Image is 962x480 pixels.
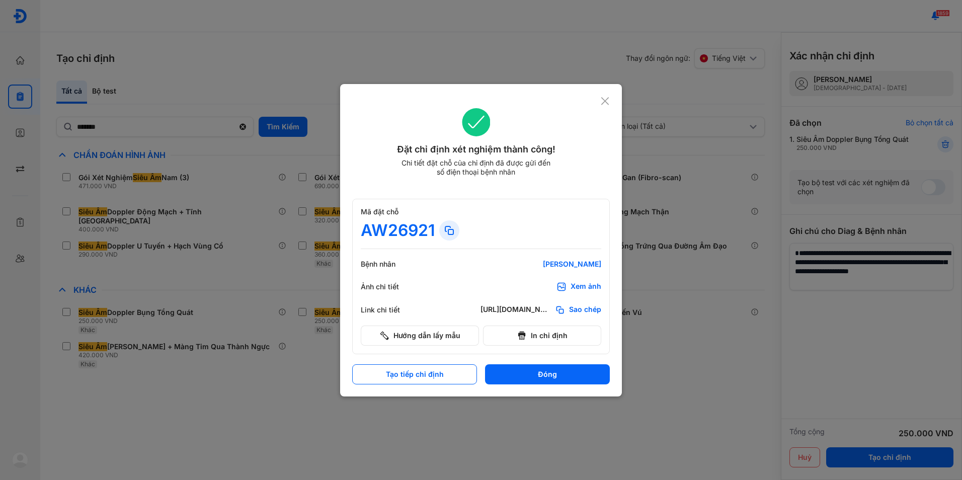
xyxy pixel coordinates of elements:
[361,220,435,241] div: AW26921
[483,326,601,346] button: In chỉ định
[569,305,601,315] span: Sao chép
[361,326,479,346] button: Hướng dẫn lấy mẫu
[485,364,610,384] button: Đóng
[352,142,600,156] div: Đặt chỉ định xét nghiệm thành công!
[397,158,555,177] div: Chi tiết đặt chỗ của chỉ định đã được gửi đến số điện thoại bệnh nhân
[480,260,601,269] div: [PERSON_NAME]
[361,207,601,216] div: Mã đặt chỗ
[480,305,551,315] div: [URL][DOMAIN_NAME]
[361,260,421,269] div: Bệnh nhân
[361,305,421,314] div: Link chi tiết
[571,282,601,292] div: Xem ảnh
[352,364,477,384] button: Tạo tiếp chỉ định
[361,282,421,291] div: Ảnh chi tiết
